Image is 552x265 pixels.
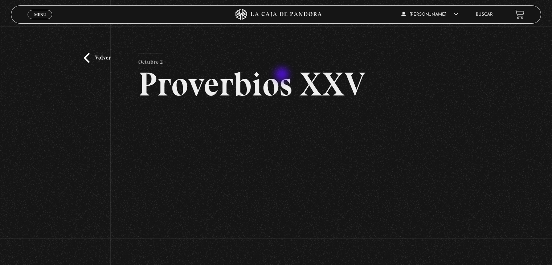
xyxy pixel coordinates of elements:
p: Octubre 2 [138,53,163,68]
span: [PERSON_NAME] [401,12,458,17]
a: View your shopping cart [515,9,524,19]
span: Menu [34,12,46,17]
h2: Proverbios XXV [138,68,414,101]
span: Cerrar [32,18,49,23]
a: Buscar [476,12,493,17]
a: Volver [84,53,111,63]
